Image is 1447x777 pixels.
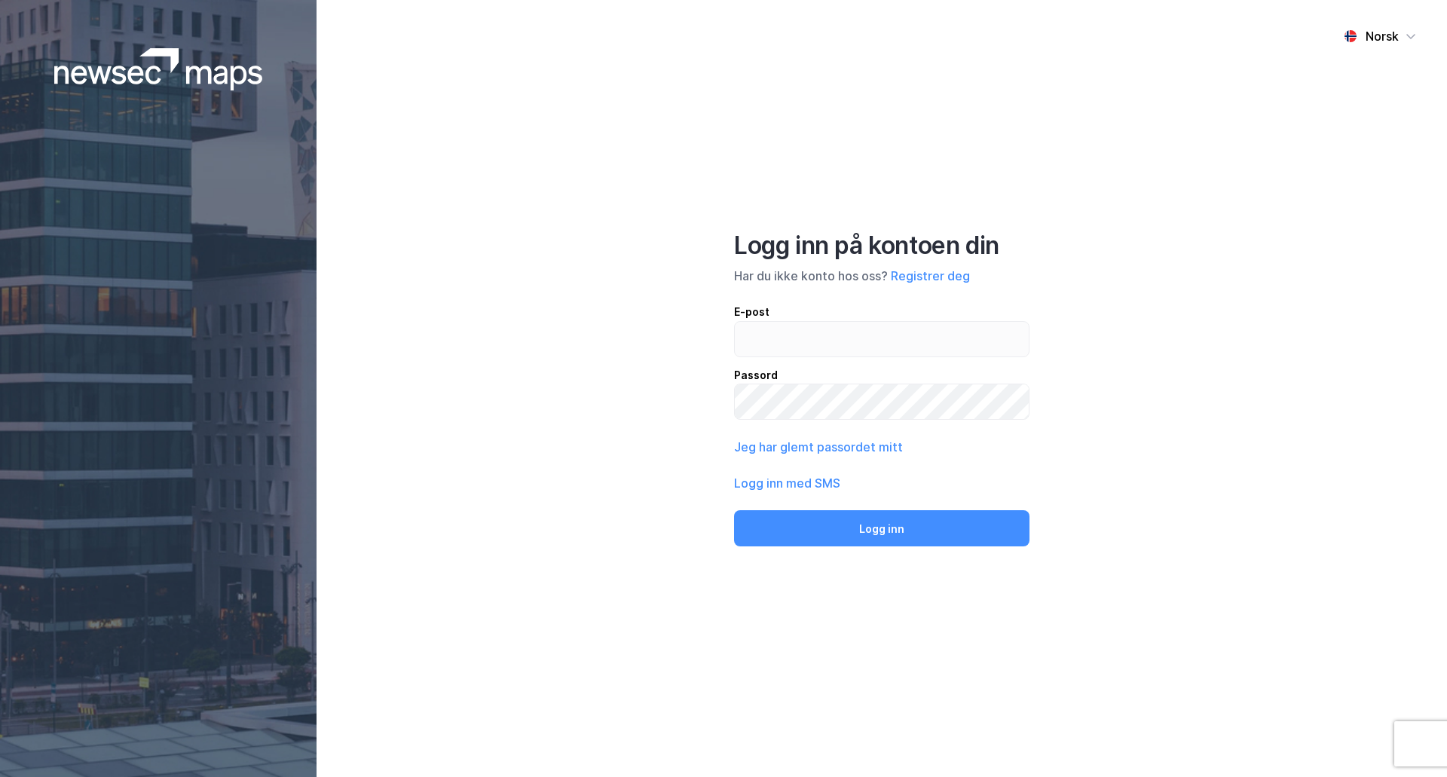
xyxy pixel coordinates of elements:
[891,267,970,285] button: Registrer deg
[734,267,1029,285] div: Har du ikke konto hos oss?
[54,48,263,90] img: logoWhite.bf58a803f64e89776f2b079ca2356427.svg
[734,366,1029,384] div: Passord
[734,303,1029,321] div: E-post
[1366,27,1399,45] div: Norsk
[734,231,1029,261] div: Logg inn på kontoen din
[734,438,903,456] button: Jeg har glemt passordet mitt
[734,510,1029,546] button: Logg inn
[734,474,840,492] button: Logg inn med SMS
